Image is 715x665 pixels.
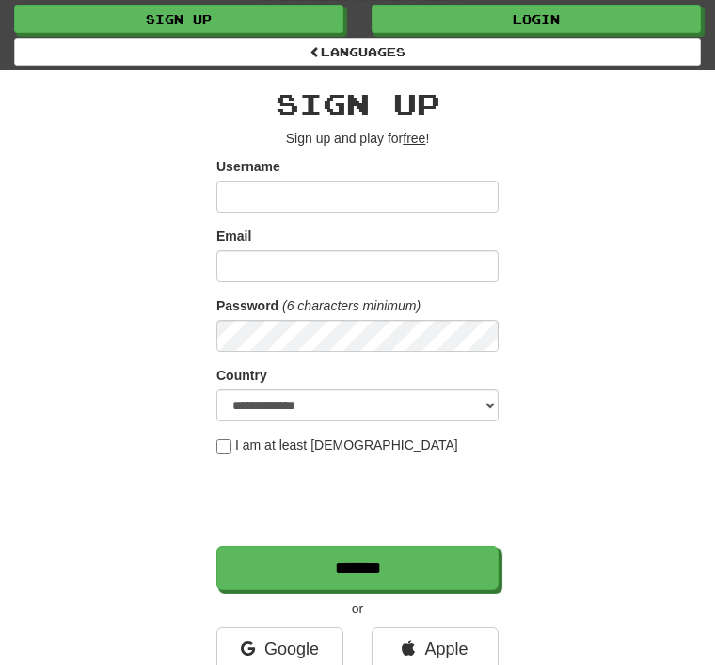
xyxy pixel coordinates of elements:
label: Country [216,366,267,385]
a: Languages [14,38,701,66]
input: I am at least [DEMOGRAPHIC_DATA] [216,439,231,454]
p: Sign up and play for ! [216,129,499,148]
label: Email [216,227,251,245]
p: or [216,599,499,618]
label: I am at least [DEMOGRAPHIC_DATA] [216,435,458,454]
u: free [403,131,425,146]
label: Password [216,296,278,315]
em: (6 characters minimum) [282,298,421,313]
h2: Sign up [216,88,499,119]
a: Sign up [14,5,343,33]
a: Login [372,5,701,33]
iframe: reCAPTCHA [216,464,502,537]
label: Username [216,157,280,176]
